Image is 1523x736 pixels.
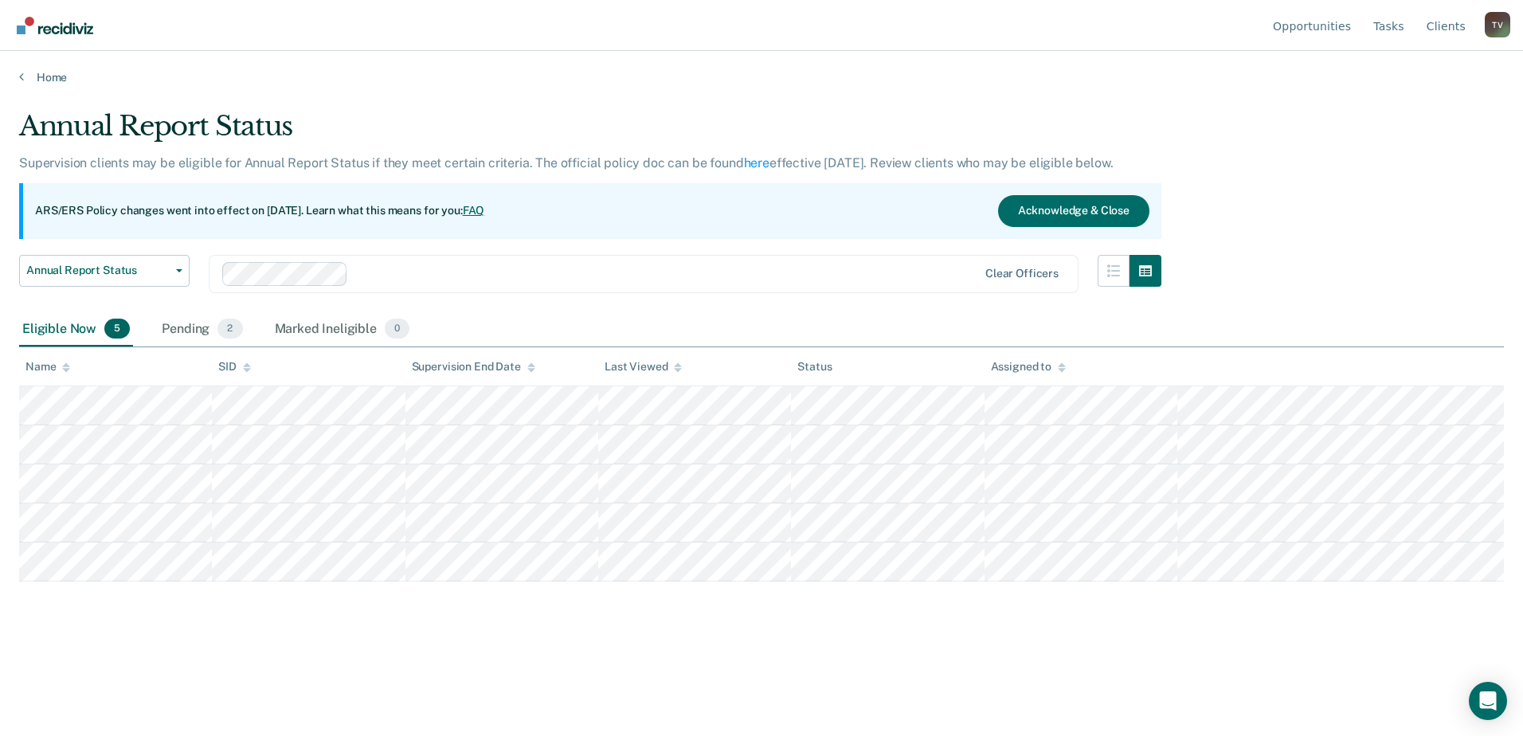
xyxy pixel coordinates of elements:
div: Last Viewed [605,360,682,374]
div: Marked Ineligible0 [272,312,413,347]
div: Assigned to [991,360,1066,374]
span: 2 [217,319,242,339]
span: Annual Report Status [26,264,170,277]
button: Profile dropdown button [1485,12,1510,37]
div: Pending2 [159,312,245,347]
div: Open Intercom Messenger [1469,682,1507,720]
div: T V [1485,12,1510,37]
div: Eligible Now5 [19,312,133,347]
div: Name [25,360,70,374]
div: Supervision End Date [412,360,535,374]
p: Supervision clients may be eligible for Annual Report Status if they meet certain criteria. The o... [19,155,1113,170]
div: Annual Report Status [19,110,1161,155]
img: Recidiviz [17,17,93,34]
a: Home [19,70,1504,84]
button: Annual Report Status [19,255,190,287]
div: Status [797,360,832,374]
p: ARS/ERS Policy changes went into effect on [DATE]. Learn what this means for you: [35,203,484,219]
a: here [744,155,769,170]
a: FAQ [463,204,485,217]
span: 5 [104,319,130,339]
div: Clear officers [985,267,1059,280]
div: SID [218,360,251,374]
button: Acknowledge & Close [998,195,1149,227]
span: 0 [385,319,409,339]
